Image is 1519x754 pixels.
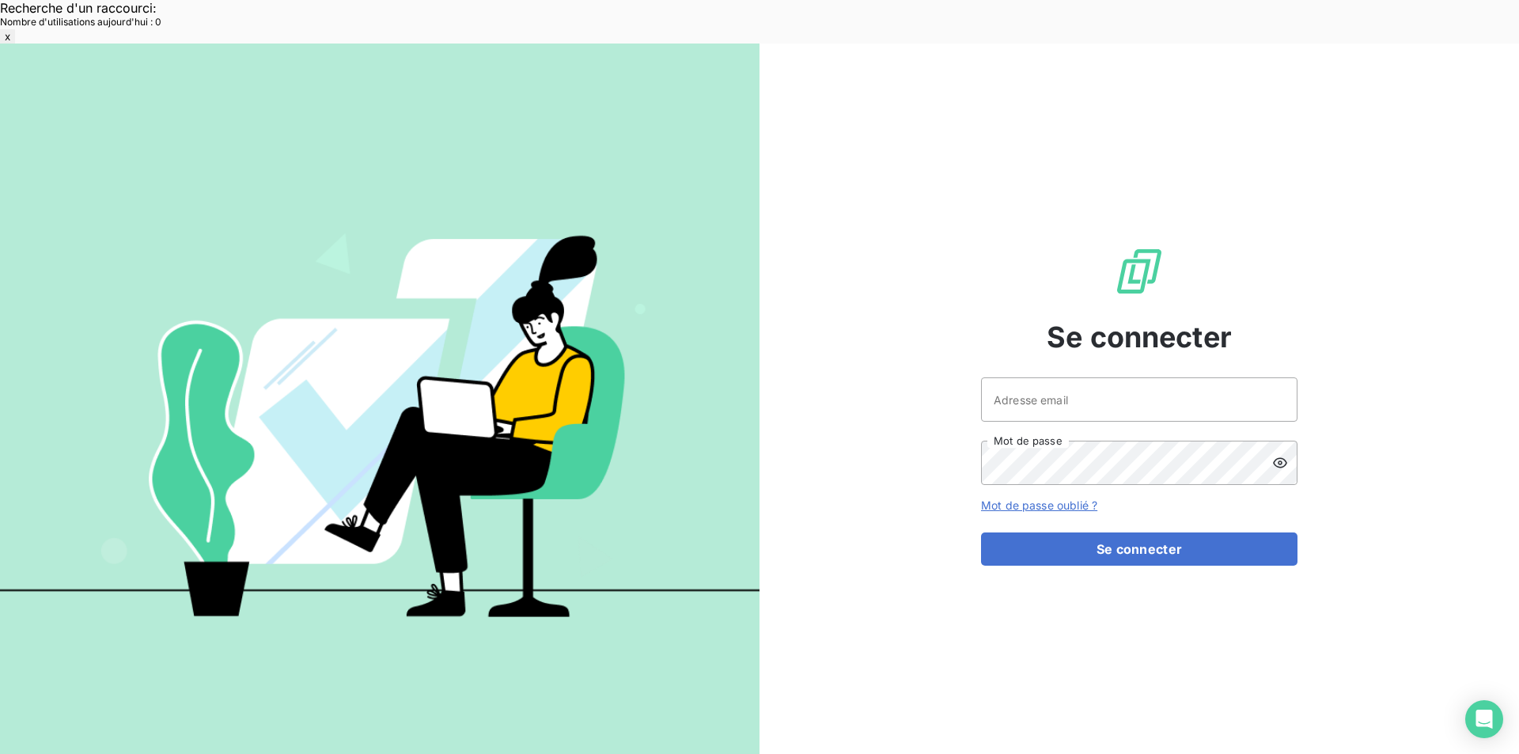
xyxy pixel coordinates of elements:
input: placeholder [981,377,1297,422]
button: Se connecter [981,532,1297,566]
div: Open Intercom Messenger [1465,700,1503,738]
img: Logo LeanPay [1114,246,1165,297]
span: Se connecter [1047,316,1232,358]
a: Mot de passe oublié ? [981,498,1097,512]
